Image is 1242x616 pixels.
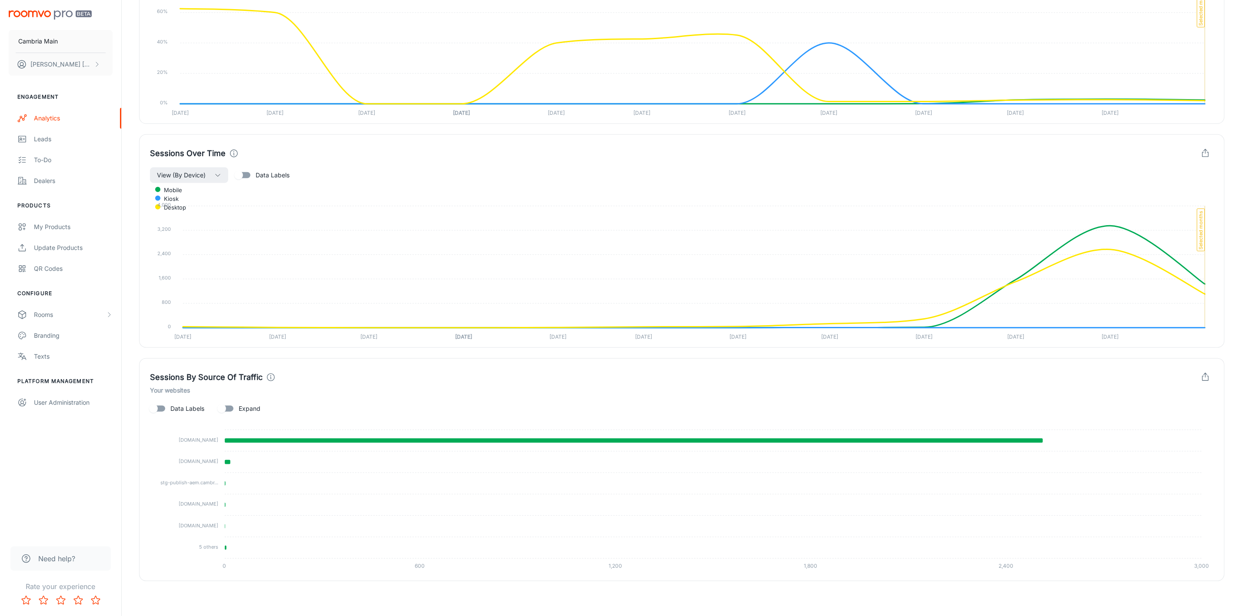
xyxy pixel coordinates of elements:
[34,134,113,144] div: Leads
[34,310,106,320] div: Rooms
[172,110,189,116] tspan: [DATE]
[157,170,206,180] span: View (By Device)
[550,333,567,340] tspan: [DATE]
[34,113,113,123] div: Analytics
[168,324,171,330] tspan: 0
[34,331,113,340] div: Branding
[9,10,92,20] img: Roomvo PRO Beta
[269,333,286,340] tspan: [DATE]
[157,195,179,203] span: kiosk
[1007,110,1024,116] tspan: [DATE]
[157,186,182,194] span: mobile
[35,592,52,609] button: Rate 2 star
[256,170,290,180] span: Data Labels
[1102,333,1119,340] tspan: [DATE]
[179,523,218,529] tspan: [DOMAIN_NAME]
[52,592,70,609] button: Rate 3 star
[179,501,218,507] tspan: [DOMAIN_NAME]
[170,404,204,413] span: Data Labels
[730,333,747,340] tspan: [DATE]
[70,592,87,609] button: Rate 4 star
[7,581,114,592] p: Rate your experience
[820,110,837,116] tspan: [DATE]
[1194,563,1209,569] tspan: 3,000
[160,100,168,106] tspan: 0%
[150,147,226,160] h4: Sessions Over Time
[455,333,472,340] tspan: [DATE]
[157,251,171,257] tspan: 2,400
[150,167,228,183] button: View (By Device)
[150,371,263,383] h4: Sessions By Source Of Traffic
[415,563,425,569] tspan: 600
[162,300,171,306] tspan: 800
[18,37,58,46] p: Cambria Main
[157,8,168,14] tspan: 60%
[804,563,818,569] tspan: 1,800
[159,275,171,281] tspan: 1,600
[157,69,168,75] tspan: 20%
[87,592,104,609] button: Rate 5 star
[157,226,171,233] tspan: 3,200
[239,404,260,413] span: Expand
[34,243,113,253] div: Update Products
[916,333,933,340] tspan: [DATE]
[999,563,1014,569] tspan: 2,400
[157,203,186,211] span: desktop
[34,264,113,273] div: QR Codes
[150,386,1214,395] h6: Your websites
[548,110,565,116] tspan: [DATE]
[729,110,746,116] tspan: [DATE]
[34,352,113,361] div: Texts
[634,110,651,116] tspan: [DATE]
[9,30,113,53] button: Cambria Main
[223,563,226,569] tspan: 0
[160,479,218,486] tspan: stg-publish-aem.cambr...
[635,333,652,340] tspan: [DATE]
[157,39,168,45] tspan: 40%
[358,110,375,116] tspan: [DATE]
[9,53,113,76] button: [PERSON_NAME] [PERSON_NAME]
[361,333,378,340] tspan: [DATE]
[179,437,218,443] tspan: [DOMAIN_NAME]
[34,222,113,232] div: My Products
[34,176,113,186] div: Dealers
[34,155,113,165] div: To-do
[199,544,218,550] tspan: 5 others
[34,398,113,407] div: User Administration
[453,110,470,116] tspan: [DATE]
[609,563,622,569] tspan: 1,200
[1007,333,1024,340] tspan: [DATE]
[1102,110,1119,116] tspan: [DATE]
[266,110,283,116] tspan: [DATE]
[174,333,191,340] tspan: [DATE]
[38,553,75,564] span: Need help?
[17,592,35,609] button: Rate 1 star
[157,202,171,208] tspan: 4,000
[821,333,838,340] tspan: [DATE]
[915,110,932,116] tspan: [DATE]
[179,458,218,464] tspan: [DOMAIN_NAME]
[30,60,92,69] p: [PERSON_NAME] [PERSON_NAME]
